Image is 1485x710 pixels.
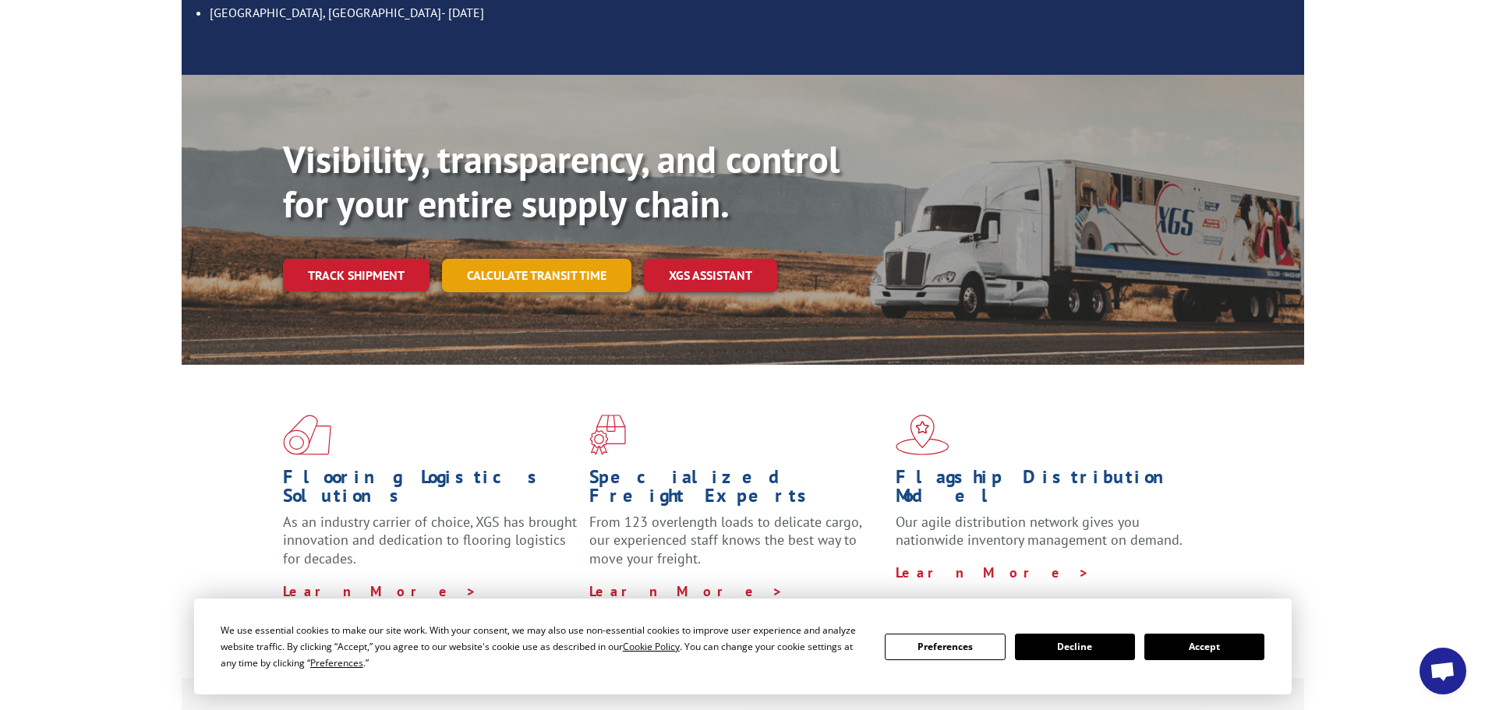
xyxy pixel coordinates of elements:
span: As an industry carrier of choice, XGS has brought innovation and dedication to flooring logistics... [283,513,577,568]
img: xgs-icon-flagship-distribution-model-red [896,415,949,455]
a: Learn More > [283,582,477,600]
b: Visibility, transparency, and control for your entire supply chain. [283,135,840,228]
a: Learn More > [589,582,783,600]
div: Cookie Consent Prompt [194,599,1292,694]
button: Preferences [885,634,1005,660]
img: xgs-icon-focused-on-flooring-red [589,415,626,455]
button: Accept [1144,634,1264,660]
a: Calculate transit time [442,259,631,292]
button: Decline [1015,634,1135,660]
h1: Flooring Logistics Solutions [283,468,578,513]
h1: Flagship Distribution Model [896,468,1190,513]
img: xgs-icon-total-supply-chain-intelligence-red [283,415,331,455]
h1: Specialized Freight Experts [589,468,884,513]
li: [GEOGRAPHIC_DATA], [GEOGRAPHIC_DATA]- [DATE] [210,2,1289,23]
a: Track shipment [283,259,430,291]
a: Learn More > [896,563,1090,581]
span: Cookie Policy [623,640,680,653]
p: From 123 overlength loads to delicate cargo, our experienced staff knows the best way to move you... [589,513,884,582]
div: We use essential cookies to make our site work. With your consent, we may also use non-essential ... [221,622,866,671]
a: XGS ASSISTANT [644,259,777,292]
a: Open chat [1420,648,1466,694]
span: Our agile distribution network gives you nationwide inventory management on demand. [896,513,1183,549]
span: Preferences [310,656,363,669]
